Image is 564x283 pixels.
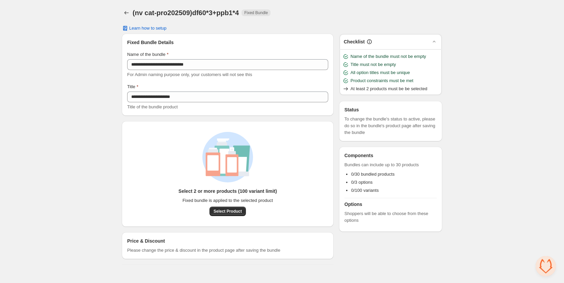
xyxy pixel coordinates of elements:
[127,104,178,109] span: Title of the bundle product
[209,207,246,216] button: Select Product
[344,38,365,45] h3: Checklist
[244,10,268,15] span: Fixed Bundle
[214,209,242,214] span: Select Product
[344,201,437,208] h3: Options
[351,188,379,193] span: 0/100 variants
[350,61,396,68] span: Title must not be empty
[344,162,437,168] span: Bundles can include up to 30 products
[351,172,395,177] span: 0/30 bundled products
[133,9,239,17] h1: (nv cat-pro202509)df60*3+ppb1*4
[536,256,556,276] div: 开放式聊天
[127,247,280,254] span: Please change the price & discount in the product page after saving the bundle
[178,188,277,194] h3: Select 2 or more products (100 variant limit)
[344,106,437,113] h3: Status
[127,238,165,244] h3: Price & Discount
[350,85,427,92] span: At least 2 products must be be selected
[351,180,373,185] span: 0/3 options
[182,197,273,204] span: Fixed bundle is applied to the selected product
[127,83,138,90] label: Title
[344,152,373,159] h3: Components
[350,53,426,60] span: Name of the bundle must not be empty
[350,69,410,76] span: All option titles must be unique
[118,24,171,33] button: Learn how to setup
[350,77,413,84] span: Product constraints must be met
[129,26,167,31] span: Learn how to setup
[344,210,437,224] span: Shoppers will be able to choose from these options
[122,8,131,17] button: Back
[127,39,328,46] h3: Fixed Bundle Details
[127,51,169,58] label: Name of the bundle
[127,72,252,77] span: For Admin naming purpose only, your customers will not see this
[344,116,437,136] span: To change the bundle's status to active, please do so in the bundle's product page after saving t...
